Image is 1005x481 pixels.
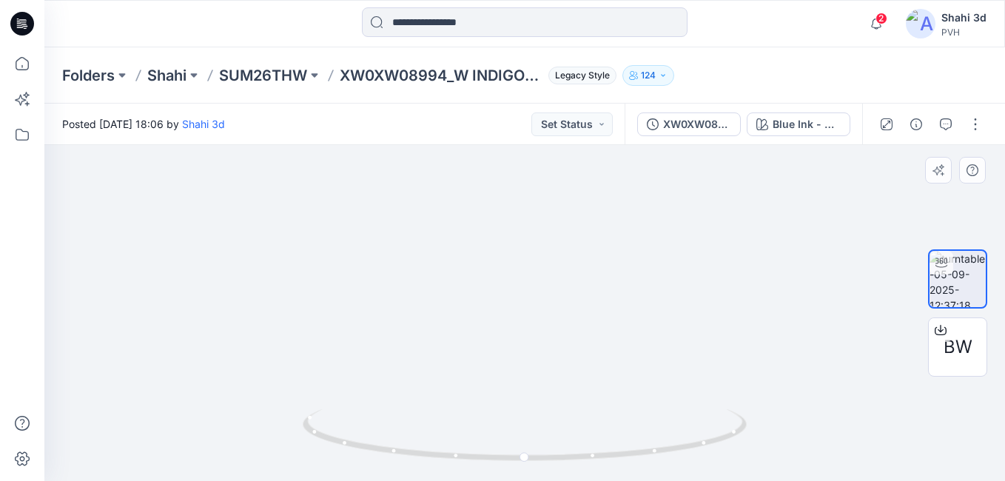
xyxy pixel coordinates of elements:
[340,65,542,86] p: XW0XW08994_W INDIGO TH TEE_PROTO_V01
[548,67,616,84] span: Legacy Style
[875,13,887,24] span: 2
[941,9,986,27] div: Shahi 3d
[773,116,841,132] div: Blue Ink - C7H
[182,118,225,130] a: Shahi 3d
[637,112,741,136] button: XW0XW08994_W INDIGO TH TEE_PROTO_V01
[944,334,972,360] span: BW
[941,27,986,38] div: PVH
[62,116,225,132] span: Posted [DATE] 18:06 by
[663,116,731,132] div: XW0XW08994_W INDIGO TH TEE_PROTO_V01
[906,9,935,38] img: avatar
[542,65,616,86] button: Legacy Style
[930,251,986,307] img: turntable-05-09-2025-12:37:18
[147,65,186,86] a: Shahi
[622,65,674,86] button: 124
[641,67,656,84] p: 124
[62,65,115,86] a: Folders
[747,112,850,136] button: Blue Ink - C7H
[219,65,307,86] a: SUM26THW
[904,112,928,136] button: Details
